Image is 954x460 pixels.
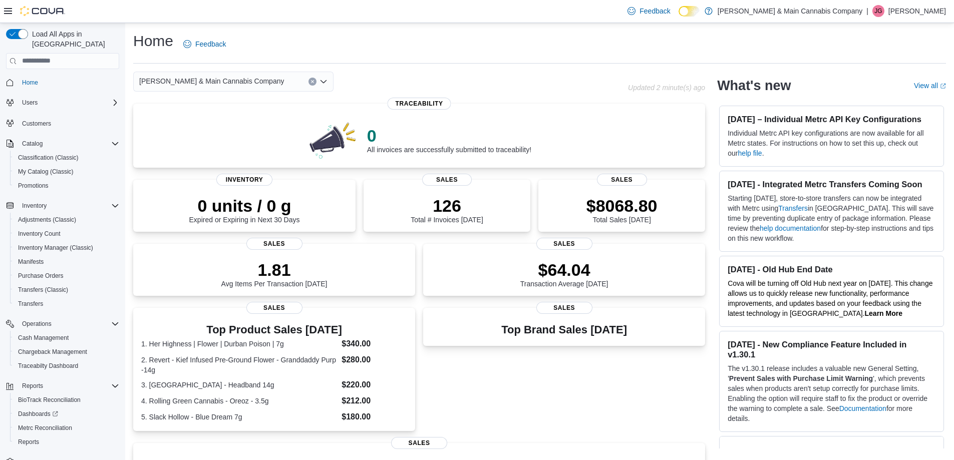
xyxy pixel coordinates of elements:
button: Traceabilty Dashboard [10,359,123,373]
div: Julie Garcia [872,5,884,17]
button: Adjustments (Classic) [10,213,123,227]
span: Dashboards [14,408,119,420]
a: Cash Management [14,332,73,344]
button: Transfers [10,297,123,311]
h2: What's new [717,78,791,94]
dd: $340.00 [342,338,407,350]
span: Adjustments (Classic) [18,216,76,224]
p: $8068.80 [586,196,658,216]
p: | [866,5,868,17]
a: Adjustments (Classic) [14,214,80,226]
span: Inventory [18,200,119,212]
dt: 5. Slack Hollow - Blue Dream 7g [141,412,338,422]
span: Chargeback Management [14,346,119,358]
dt: 4. Rolling Green Cannabis - Oreoz - 3.5g [141,396,338,406]
a: Learn More [865,309,902,317]
span: Purchase Orders [14,270,119,282]
img: Cova [20,6,65,16]
span: Home [18,76,119,89]
span: Inventory Count [18,230,61,238]
button: Customers [2,116,123,130]
span: Classification (Classic) [18,154,79,162]
a: Transfers [14,298,47,310]
span: Feedback [640,6,670,16]
a: Traceabilty Dashboard [14,360,82,372]
span: Sales [536,238,592,250]
span: Traceabilty Dashboard [14,360,119,372]
span: Sales [246,238,302,250]
span: Sales [246,302,302,314]
button: Purchase Orders [10,269,123,283]
span: Traceabilty Dashboard [18,362,78,370]
a: Inventory Count [14,228,65,240]
a: Chargeback Management [14,346,91,358]
span: Manifests [14,256,119,268]
div: Expired or Expiring in Next 30 Days [189,196,300,224]
span: Cova will be turning off Old Hub next year on [DATE]. This change allows us to quickly release ne... [728,279,932,317]
p: Starting [DATE], store-to-store transfers can now be integrated with Metrc using in [GEOGRAPHIC_D... [728,193,935,243]
button: Cash Management [10,331,123,345]
a: Documentation [839,404,886,412]
dd: $220.00 [342,379,407,391]
span: Metrc Reconciliation [18,424,72,432]
a: Feedback [179,34,230,54]
span: Promotions [18,182,49,190]
button: Operations [18,318,56,330]
div: Avg Items Per Transaction [DATE] [221,260,328,288]
span: Manifests [18,258,44,266]
span: [PERSON_NAME] & Main Cannabis Company [139,75,284,87]
span: Feedback [195,39,226,49]
h3: [DATE] - Old Hub End Date [728,264,935,274]
span: Chargeback Management [18,348,87,356]
a: Dashboards [14,408,62,420]
button: Home [2,75,123,90]
a: Transfers (Classic) [14,284,72,296]
button: My Catalog (Classic) [10,165,123,179]
p: [PERSON_NAME] & Main Cannabis Company [718,5,862,17]
span: Users [22,99,38,107]
a: Classification (Classic) [14,152,83,164]
span: Operations [18,318,119,330]
span: Inventory [216,174,272,186]
span: Traceability [388,98,451,110]
button: Reports [2,379,123,393]
button: Users [18,97,42,109]
a: Manifests [14,256,48,268]
button: Metrc Reconciliation [10,421,123,435]
span: Users [18,97,119,109]
button: Manifests [10,255,123,269]
dd: $212.00 [342,395,407,407]
button: Chargeback Management [10,345,123,359]
span: Catalog [22,140,43,148]
h3: Top Product Sales [DATE] [141,324,407,336]
span: Operations [22,320,52,328]
span: Purchase Orders [18,272,64,280]
a: Inventory Manager (Classic) [14,242,97,254]
span: Reports [14,436,119,448]
div: All invoices are successfully submitted to traceability! [367,126,531,154]
span: Reports [18,438,39,446]
button: Promotions [10,179,123,193]
button: Catalog [18,138,47,150]
p: Updated 2 minute(s) ago [628,84,705,92]
span: Transfers [18,300,43,308]
span: Sales [597,174,647,186]
dd: $280.00 [342,354,407,366]
button: Reports [18,380,47,392]
dt: 1. Her Highness | Flower | Durban Poison | 7g [141,339,338,349]
span: Sales [536,302,592,314]
div: Total Sales [DATE] [586,196,658,224]
strong: Prevent Sales with Purchase Limit Warning [729,374,873,382]
p: Individual Metrc API key configurations are now available for all Metrc states. For instructions ... [728,128,935,158]
span: My Catalog (Classic) [18,168,74,176]
a: Purchase Orders [14,270,68,282]
p: 0 units / 0 g [189,196,300,216]
a: help file [738,149,762,157]
a: Metrc Reconciliation [14,422,76,434]
button: Inventory [18,200,51,212]
p: 0 [367,126,531,146]
a: BioTrack Reconciliation [14,394,85,406]
button: Classification (Classic) [10,151,123,165]
span: JG [874,5,882,17]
